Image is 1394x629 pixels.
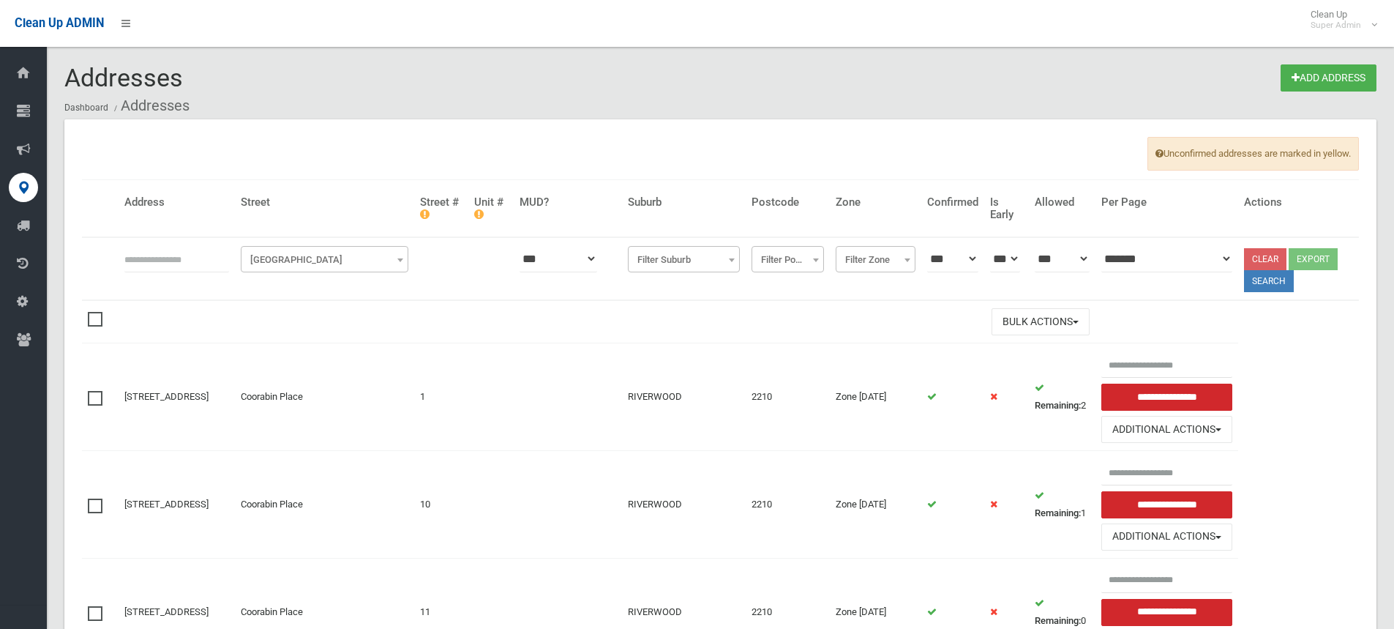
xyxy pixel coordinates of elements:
h4: Street [241,196,408,209]
span: Filter Postcode [755,250,820,270]
td: 2210 [746,343,830,451]
strong: Remaining: [1035,615,1081,626]
a: [STREET_ADDRESS] [124,606,209,617]
td: RIVERWOOD [622,343,746,451]
h4: Suburb [628,196,740,209]
span: Clean Up [1303,9,1376,31]
span: Clean Up ADMIN [15,16,104,30]
h4: Postcode [752,196,824,209]
td: 2 [1029,343,1095,451]
td: 1 [1029,451,1095,559]
button: Additional Actions [1101,416,1233,443]
a: Clear [1244,248,1286,270]
a: Add Address [1281,64,1376,92]
td: 10 [414,451,468,559]
h4: MUD? [520,196,617,209]
h4: Address [124,196,229,209]
span: Unconfirmed addresses are marked in yellow. [1147,137,1359,171]
h4: Actions [1244,196,1353,209]
td: RIVERWOOD [622,451,746,559]
button: Search [1244,270,1294,292]
h4: Confirmed [927,196,978,209]
button: Bulk Actions [992,308,1090,335]
td: Coorabin Place [235,451,414,559]
td: Coorabin Place [235,343,414,451]
span: Addresses [64,63,183,92]
strong: Remaining: [1035,400,1081,411]
span: Filter Zone [836,246,915,272]
strong: Remaining: [1035,507,1081,518]
span: Filter Zone [839,250,912,270]
a: [STREET_ADDRESS] [124,391,209,402]
small: Super Admin [1311,20,1361,31]
h4: Allowed [1035,196,1089,209]
td: Zone [DATE] [830,343,921,451]
button: Export [1289,248,1338,270]
span: Filter Suburb [628,246,740,272]
a: [STREET_ADDRESS] [124,499,209,510]
td: 1 [414,343,468,451]
span: Filter Street [241,246,408,272]
li: Addresses [110,92,190,119]
a: Dashboard [64,103,108,113]
h4: Is Early [990,196,1024,220]
button: Additional Actions [1101,524,1233,551]
h4: Zone [836,196,915,209]
h4: Per Page [1101,196,1233,209]
h4: Unit # [474,196,507,220]
span: Filter Street [244,250,405,270]
td: 2210 [746,451,830,559]
span: Filter Suburb [632,250,736,270]
h4: Street # [420,196,462,220]
span: Filter Postcode [752,246,824,272]
td: Zone [DATE] [830,451,921,559]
